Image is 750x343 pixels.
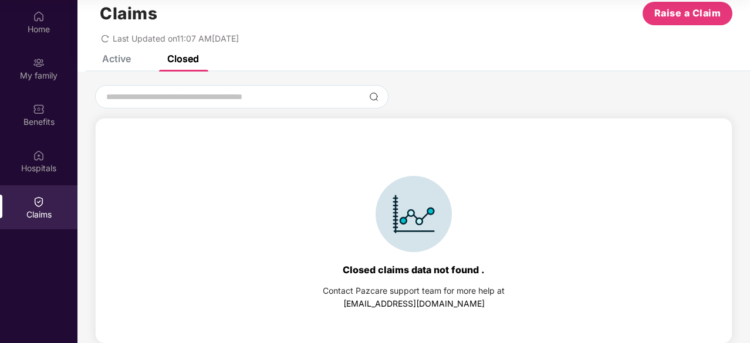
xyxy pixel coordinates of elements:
[343,298,485,308] a: [EMAIL_ADDRESS][DOMAIN_NAME]
[376,176,452,252] img: svg+xml;base64,PHN2ZyBpZD0iSWNvbl9DbGFpbSIgZGF0YS1uYW1lPSJJY29uIENsYWltIiB4bWxucz0iaHR0cDovL3d3dy...
[33,11,45,22] img: svg+xml;base64,PHN2ZyBpZD0iSG9tZSIgeG1sbnM9Imh0dHA6Ly93d3cudzMub3JnLzIwMDAvc3ZnIiB3aWR0aD0iMjAiIG...
[654,6,721,21] span: Raise a Claim
[102,53,131,64] div: Active
[100,4,157,23] h1: Claims
[33,103,45,115] img: svg+xml;base64,PHN2ZyBpZD0iQmVuZWZpdHMiIHhtbG5zPSJodHRwOi8vd3d3LnczLm9yZy8yMDAwL3N2ZyIgd2lkdGg9Ij...
[33,57,45,69] img: svg+xml;base64,PHN2ZyB3aWR0aD0iMjAiIGhlaWdodD0iMjAiIHZpZXdCb3g9IjAgMCAyMCAyMCIgZmlsbD0ibm9uZSIgeG...
[101,33,109,43] span: redo
[33,196,45,208] img: svg+xml;base64,PHN2ZyBpZD0iQ2xhaW0iIHhtbG5zPSJodHRwOi8vd3d3LnczLm9yZy8yMDAwL3N2ZyIgd2lkdGg9IjIwIi...
[369,92,379,101] img: svg+xml;base64,PHN2ZyBpZD0iU2VhcmNoLTMyeDMyIiB4bWxucz0iaHR0cDovL3d3dy53My5vcmcvMjAwMC9zdmciIHdpZH...
[167,53,199,64] div: Closed
[113,33,239,43] span: Last Updated on 11:07 AM[DATE]
[643,2,732,25] button: Raise a Claim
[323,284,505,297] div: Contact Pazcare support team for more help at
[33,150,45,161] img: svg+xml;base64,PHN2ZyBpZD0iSG9zcGl0YWxzIiB4bWxucz0iaHR0cDovL3d3dy53My5vcmcvMjAwMC9zdmciIHdpZHRoPS...
[343,264,485,276] div: Closed claims data not found .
